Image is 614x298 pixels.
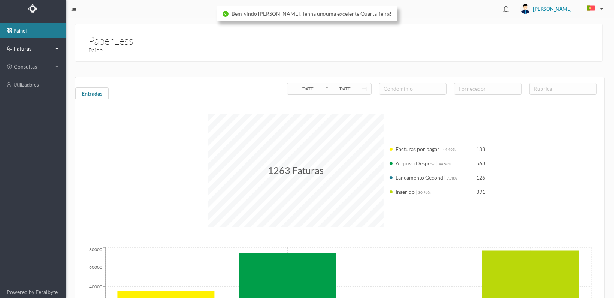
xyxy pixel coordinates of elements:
span: Bem-vindo [PERSON_NAME]. Tenha um/uma excelente Quarta-feira! [232,10,391,17]
img: Logo [28,4,37,13]
span: 30.96% [418,190,431,195]
i: icon: check-circle [223,11,229,17]
h3: Painel [88,46,343,55]
span: Inserido [396,189,415,195]
input: Data inicial [291,85,325,93]
span: 9.98% [447,176,457,180]
span: 391 [476,189,485,195]
span: Faturas [12,45,53,52]
span: 126 [476,174,485,181]
div: condomínio [384,85,439,93]
span: 44.58% [439,162,451,166]
tspan: 40000 [89,284,102,289]
button: PT [581,3,607,15]
div: rubrica [534,85,589,93]
tspan: 60000 [89,264,102,270]
i: icon: calendar [362,86,367,91]
img: user_titan3.af2715ee.jpg [520,4,530,14]
i: icon: bell [501,4,511,14]
div: Entradas [75,87,109,102]
tspan: 80000 [89,246,102,252]
h1: PaperLess [88,33,133,36]
div: fornecedor [459,85,514,93]
span: 183 [476,146,485,152]
span: Facturas por pagar [396,146,439,152]
span: 14.49% [443,147,456,152]
span: Lançamento Gecond [396,174,443,181]
span: 563 [476,160,485,166]
span: Arquivo Despesa [396,160,435,166]
input: Data final [329,85,362,93]
i: icon: menu-fold [71,6,76,12]
span: consultas [14,63,51,70]
span: 1263 Faturas [268,165,324,176]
